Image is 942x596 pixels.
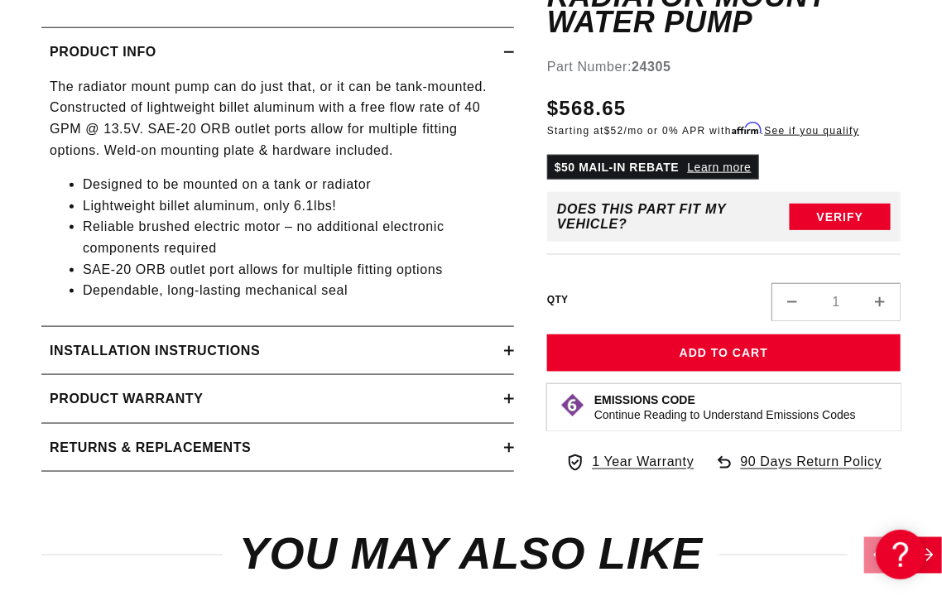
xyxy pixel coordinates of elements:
li: Lightweight billet aluminum, only 6.1lbs! [83,195,506,217]
button: Emissions CodeContinue Reading to Understand Emissions Codes [594,392,856,422]
summary: Installation Instructions [41,327,514,375]
div: Does This part fit My vehicle? [557,202,790,232]
li: Dependable, long-lasting mechanical seal [83,280,506,301]
h2: You may also like [41,535,901,574]
p: Continue Reading to Understand Emissions Codes [594,407,856,422]
li: SAE-20 ORB outlet port allows for multiple fitting options [83,259,506,281]
h2: Product Info [50,41,156,63]
p: The radiator mount pump can do just that, or it can be tank-mounted. Constructed of lightweight b... [50,76,506,161]
button: Verify [790,204,891,230]
span: $568.65 [547,94,627,124]
div: Part Number: [547,56,901,78]
li: Reliable brushed electric motor – no additional electronic components required [83,216,506,258]
button: Add to Cart [547,334,901,372]
span: $52 [604,126,624,137]
h2: Returns & replacements [50,437,251,459]
a: 1 Year Warranty [565,451,694,473]
span: 1 Year Warranty [592,451,694,473]
summary: Returns & replacements [41,424,514,472]
label: QTY [547,293,569,307]
button: Next slide [906,537,942,574]
li: Designed to be mounted on a tank or radiator [83,174,506,195]
a: 90 Days Return Policy [714,451,882,489]
a: See if you qualify - Learn more about Affirm Financing (opens in modal) [765,126,860,137]
img: Emissions code [560,392,586,419]
summary: Product Info [41,28,514,76]
p: Starting at /mo or 0% APR with . [547,124,859,139]
summary: Product warranty [41,375,514,423]
a: Learn more [688,161,752,174]
strong: Emissions Code [594,393,695,406]
strong: 24305 [632,60,671,74]
button: Previous slide [864,537,901,574]
span: 90 Days Return Policy [741,451,882,489]
span: Affirm [732,123,761,136]
p: $50 MAIL-IN REBATE [547,155,759,180]
h2: Installation Instructions [50,340,260,362]
h2: Product warranty [50,388,204,410]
